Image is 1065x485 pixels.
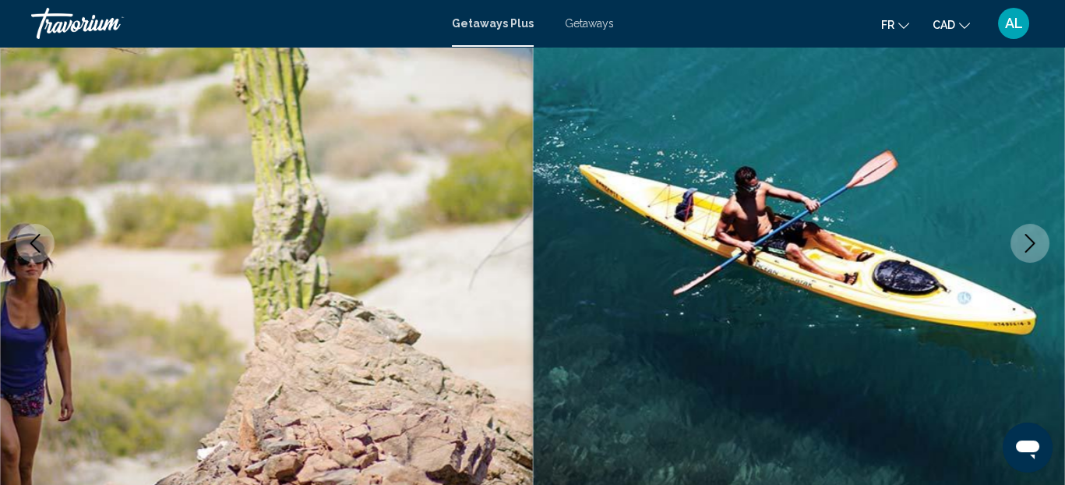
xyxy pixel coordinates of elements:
[933,13,970,36] button: Change currency
[993,7,1034,40] button: User Menu
[881,19,894,31] span: fr
[881,13,909,36] button: Change language
[933,19,955,31] span: CAD
[1003,423,1053,473] iframe: Bouton de lancement de la fenêtre de messagerie
[31,8,436,39] a: Travorium
[1010,224,1049,263] button: Next image
[565,17,614,30] a: Getaways
[452,17,534,30] a: Getaways Plus
[1005,16,1023,31] span: AL
[16,224,55,263] button: Previous image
